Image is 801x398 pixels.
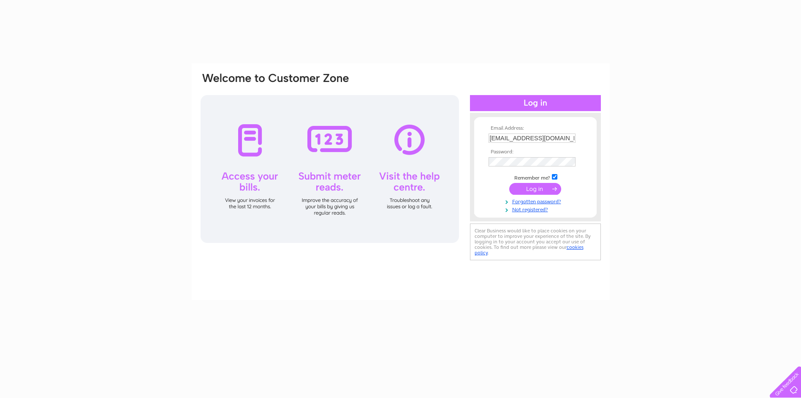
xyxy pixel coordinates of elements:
a: Forgotten password? [489,197,584,205]
th: Email Address: [486,125,584,131]
td: Remember me? [486,173,584,181]
a: Not registered? [489,205,584,213]
th: Password: [486,149,584,155]
div: Clear Business would like to place cookies on your computer to improve your experience of the sit... [470,224,601,260]
input: Submit [509,183,561,195]
a: cookies policy [475,244,584,256]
